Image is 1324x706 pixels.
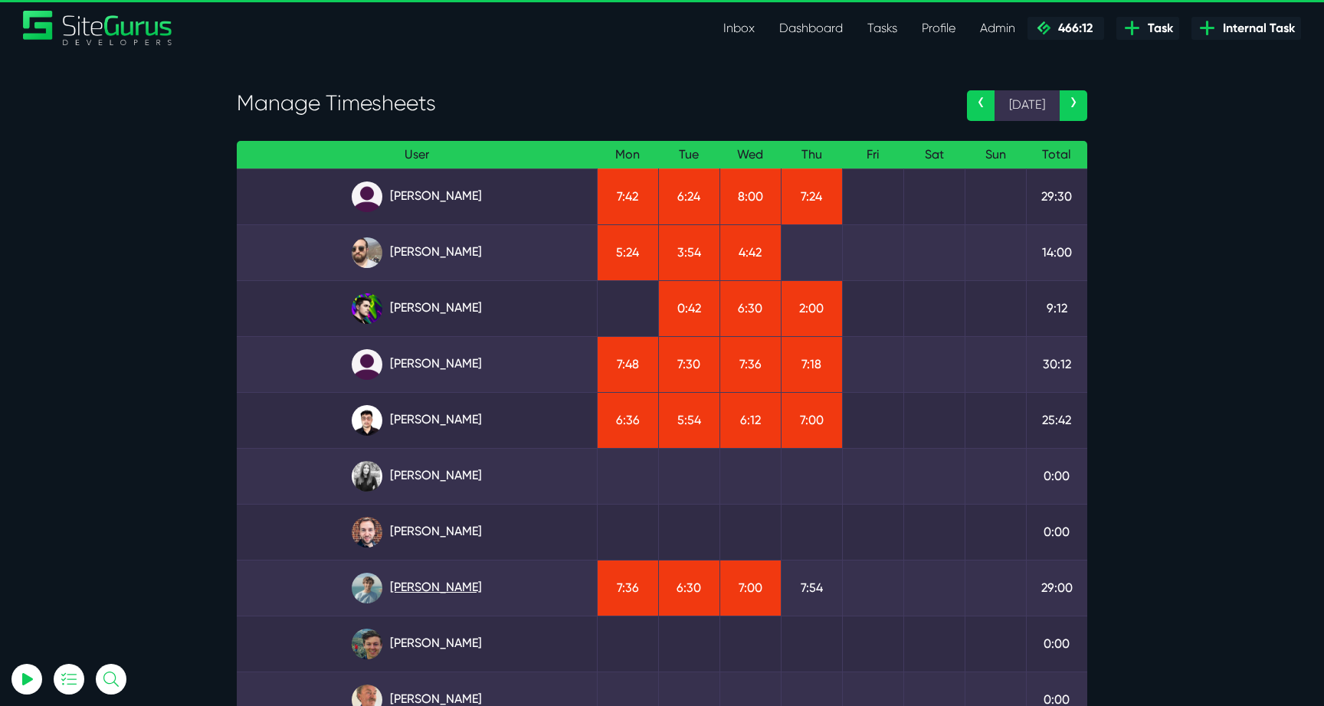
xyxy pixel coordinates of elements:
span: Internal Task [1217,19,1295,38]
td: 7:36 [719,336,781,392]
a: [PERSON_NAME] [249,461,585,492]
th: Tue [658,141,719,169]
input: Email [50,180,218,214]
th: Total [1026,141,1087,169]
a: ‹ [967,90,995,121]
img: esb8jb8dmrsykbqurfoz.jpg [352,629,382,659]
th: Sun [965,141,1026,169]
td: 4:42 [719,224,781,280]
a: Task [1116,17,1179,40]
td: 8:00 [719,168,781,224]
td: 7:36 [597,560,658,616]
img: rxuxidhawjjb44sgel4e.png [352,293,382,324]
img: rgqpcqpgtbr9fmz9rxmm.jpg [352,461,382,492]
a: Dashboard [767,13,855,44]
a: [PERSON_NAME] [249,629,585,659]
td: 29:00 [1026,560,1087,616]
a: SiteGurus [23,11,173,45]
td: 0:00 [1026,616,1087,672]
img: tkl4csrki1nqjgf0pb1z.png [352,573,382,603]
img: ublsy46zpoyz6muduycb.jpg [352,237,382,268]
td: 6:30 [658,560,719,616]
a: [PERSON_NAME] [249,293,585,324]
td: 0:00 [1026,504,1087,560]
button: Log In [50,270,218,302]
td: 5:54 [658,392,719,448]
td: 6:12 [719,392,781,448]
span: Task [1142,19,1173,38]
td: 7:00 [719,560,781,616]
img: tfogtqcjwjterk6idyiu.jpg [352,517,382,547]
td: 6:30 [719,280,781,336]
td: 30:12 [1026,336,1087,392]
a: [PERSON_NAME] [249,181,585,212]
a: [PERSON_NAME] [249,405,585,436]
a: Admin [968,13,1027,44]
td: 7:54 [781,560,842,616]
td: 7:18 [781,336,842,392]
td: 25:42 [1026,392,1087,448]
a: Tasks [855,13,909,44]
span: [DATE] [995,90,1060,121]
td: 0:00 [1026,448,1087,504]
a: [PERSON_NAME] [249,573,585,603]
img: xv1kmavyemxtguplm5ir.png [352,405,382,436]
a: Inbox [711,13,767,44]
td: 9:12 [1026,280,1087,336]
img: default_qrqg0b.png [352,181,382,212]
th: Mon [597,141,658,169]
img: default_qrqg0b.png [352,349,382,380]
td: 0:42 [658,280,719,336]
td: 7:24 [781,168,842,224]
td: 3:54 [658,224,719,280]
a: › [1060,90,1087,121]
a: [PERSON_NAME] [249,517,585,547]
td: 14:00 [1026,224,1087,280]
td: 5:24 [597,224,658,280]
span: 466:12 [1052,21,1093,35]
td: 29:30 [1026,168,1087,224]
a: 466:12 [1027,17,1104,40]
a: Internal Task [1191,17,1301,40]
th: Thu [781,141,842,169]
td: 7:42 [597,168,658,224]
td: 7:30 [658,336,719,392]
th: Fri [842,141,903,169]
h3: Manage Timesheets [237,90,944,116]
a: [PERSON_NAME] [249,349,585,380]
th: Sat [903,141,965,169]
a: Profile [909,13,968,44]
img: Sitegurus Logo [23,11,173,45]
td: 6:24 [658,168,719,224]
th: Wed [719,141,781,169]
td: 7:00 [781,392,842,448]
td: 6:36 [597,392,658,448]
a: [PERSON_NAME] [249,237,585,268]
th: User [237,141,597,169]
td: 2:00 [781,280,842,336]
td: 7:48 [597,336,658,392]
